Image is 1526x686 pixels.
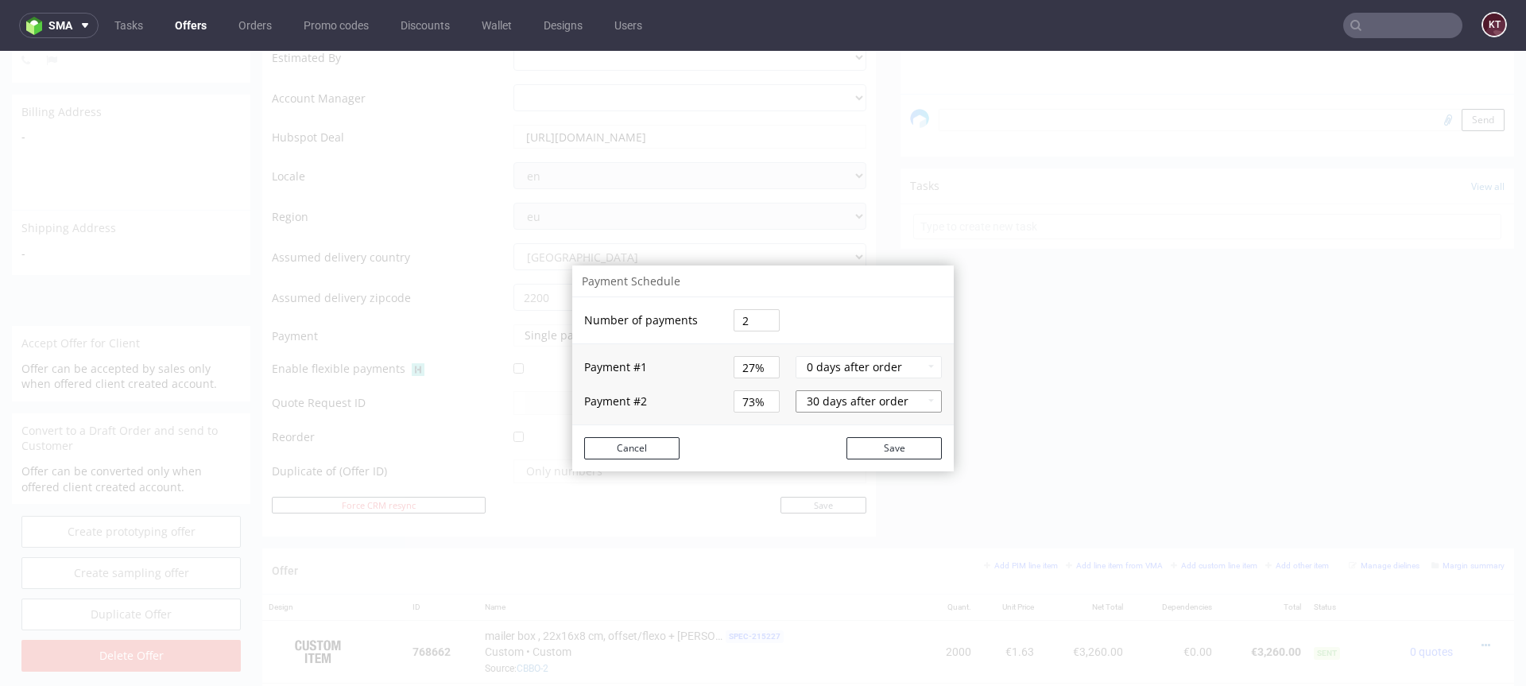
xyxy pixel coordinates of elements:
[534,13,592,38] a: Designs
[846,386,942,409] button: Save
[294,13,378,38] a: Promo codes
[19,13,99,38] button: sma
[572,246,730,293] td: Number of payments
[572,293,730,328] td: Payment # 1
[605,13,652,38] a: Users
[165,13,216,38] a: Offers
[1483,14,1505,36] figcaption: KT
[472,13,521,38] a: Wallet
[391,13,459,38] a: Discounts
[229,13,281,38] a: Orders
[796,339,942,362] button: 30 days after order
[584,386,680,409] button: Cancel
[26,17,48,35] img: logo
[796,305,942,327] button: 0 days after order
[572,215,954,246] div: Payment Schedule
[105,13,153,38] a: Tasks
[48,20,72,31] span: sma
[572,327,730,374] td: Payment # 2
